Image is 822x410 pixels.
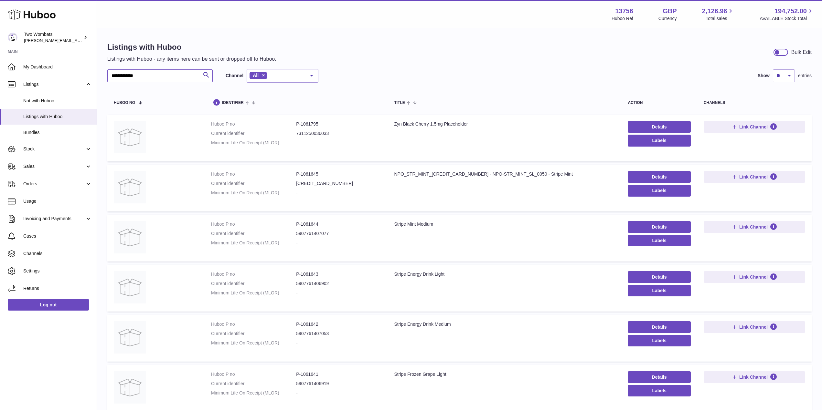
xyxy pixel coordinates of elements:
[394,171,615,177] div: NPO_STR_MINT_[CREDIT_CARD_NUMBER] - NPO-STR_MINT_SL_0050 - Stripe Mint
[739,174,768,180] span: Link Channel
[211,171,296,177] dt: Huboo P no
[23,216,85,222] span: Invoicing and Payments
[226,73,243,79] label: Channel
[23,233,92,239] span: Cases
[23,251,92,257] span: Channels
[114,371,146,404] img: Stripe Frozen Grape Light
[628,101,690,105] div: action
[211,140,296,146] dt: Minimum Life On Receipt (MLOR)
[23,64,92,70] span: My Dashboard
[296,121,381,127] dd: P-1061795
[296,321,381,327] dd: P-1061642
[296,221,381,227] dd: P-1061644
[739,124,768,130] span: Link Channel
[702,7,735,22] a: 2,126.96 Total sales
[23,114,92,120] span: Listings with Huboo
[296,340,381,346] dd: -
[211,281,296,287] dt: Current identifier
[628,385,690,396] button: Labels
[296,281,381,287] dd: 5907761406902
[23,285,92,292] span: Returns
[296,290,381,296] dd: -
[704,271,805,283] button: Link Channel
[8,33,17,42] img: philip.carroll@twowombats.com
[706,15,734,22] span: Total sales
[211,340,296,346] dt: Minimum Life On Receipt (MLOR)
[296,240,381,246] dd: -
[628,171,690,183] a: Details
[211,371,296,377] dt: Huboo P no
[394,121,615,127] div: Zyn Black Cherry 1.5mg Placeholder
[114,171,146,203] img: NPO_STR_MINT_5907761406926 - NPO-STR_MINT_SL_0050 - Stripe Mint
[211,381,296,387] dt: Current identifier
[23,268,92,274] span: Settings
[23,198,92,204] span: Usage
[23,129,92,136] span: Bundles
[760,15,814,22] span: AVAILABLE Stock Total
[211,271,296,277] dt: Huboo P no
[8,299,89,311] a: Log out
[704,121,805,133] button: Link Channel
[739,274,768,280] span: Link Channel
[296,390,381,396] dd: -
[704,321,805,333] button: Link Channel
[114,121,146,153] img: Zyn Black Cherry 1.5mg Placeholder
[211,321,296,327] dt: Huboo P no
[296,140,381,146] dd: -
[296,371,381,377] dd: P-1061641
[702,7,727,15] span: 2,126.96
[114,221,146,253] img: Stripe Mint Medium
[628,321,690,333] a: Details
[211,290,296,296] dt: Minimum Life On Receipt (MLOR)
[394,101,405,105] span: title
[114,101,135,105] span: Huboo no
[628,285,690,296] button: Labels
[107,56,276,63] p: Listings with Huboo - any items here can be sent or dropped off to Huboo.
[628,335,690,346] button: Labels
[791,49,812,56] div: Bulk Edit
[211,390,296,396] dt: Minimum Life On Receipt (MLOR)
[24,38,164,43] span: [PERSON_NAME][EMAIL_ADDRESS][PERSON_NAME][DOMAIN_NAME]
[253,73,259,78] span: All
[24,31,82,44] div: Two Wombats
[296,180,381,187] dd: [CREDIT_CARD_NUMBER]
[211,121,296,127] dt: Huboo P no
[23,163,85,169] span: Sales
[296,231,381,237] dd: 5907761407077
[296,190,381,196] dd: -
[612,15,633,22] div: Huboo Ref
[296,381,381,387] dd: 5907761406919
[211,231,296,237] dt: Current identifier
[739,224,768,230] span: Link Channel
[394,371,615,377] div: Stripe Frozen Grape Light
[211,331,296,337] dt: Current identifier
[296,130,381,137] dd: 7311250036033
[394,221,615,227] div: Stripe Mint Medium
[211,190,296,196] dt: Minimum Life On Receipt (MLOR)
[628,221,690,233] a: Details
[628,135,690,146] button: Labels
[739,324,768,330] span: Link Channel
[23,146,85,152] span: Stock
[615,7,633,15] strong: 13756
[704,171,805,183] button: Link Channel
[114,321,146,354] img: Stripe Energy Drink Medium
[704,101,805,105] div: channels
[23,98,92,104] span: Not with Huboo
[628,271,690,283] a: Details
[758,73,770,79] label: Show
[774,7,807,15] span: 194,752.00
[663,7,677,15] strong: GBP
[107,42,276,52] h1: Listings with Huboo
[211,130,296,137] dt: Current identifier
[658,15,677,22] div: Currency
[628,121,690,133] a: Details
[628,235,690,246] button: Labels
[704,371,805,383] button: Link Channel
[296,271,381,277] dd: P-1061643
[296,171,381,177] dd: P-1061645
[628,185,690,196] button: Labels
[296,331,381,337] dd: 5907761407053
[222,101,244,105] span: identifier
[394,321,615,327] div: Stripe Energy Drink Medium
